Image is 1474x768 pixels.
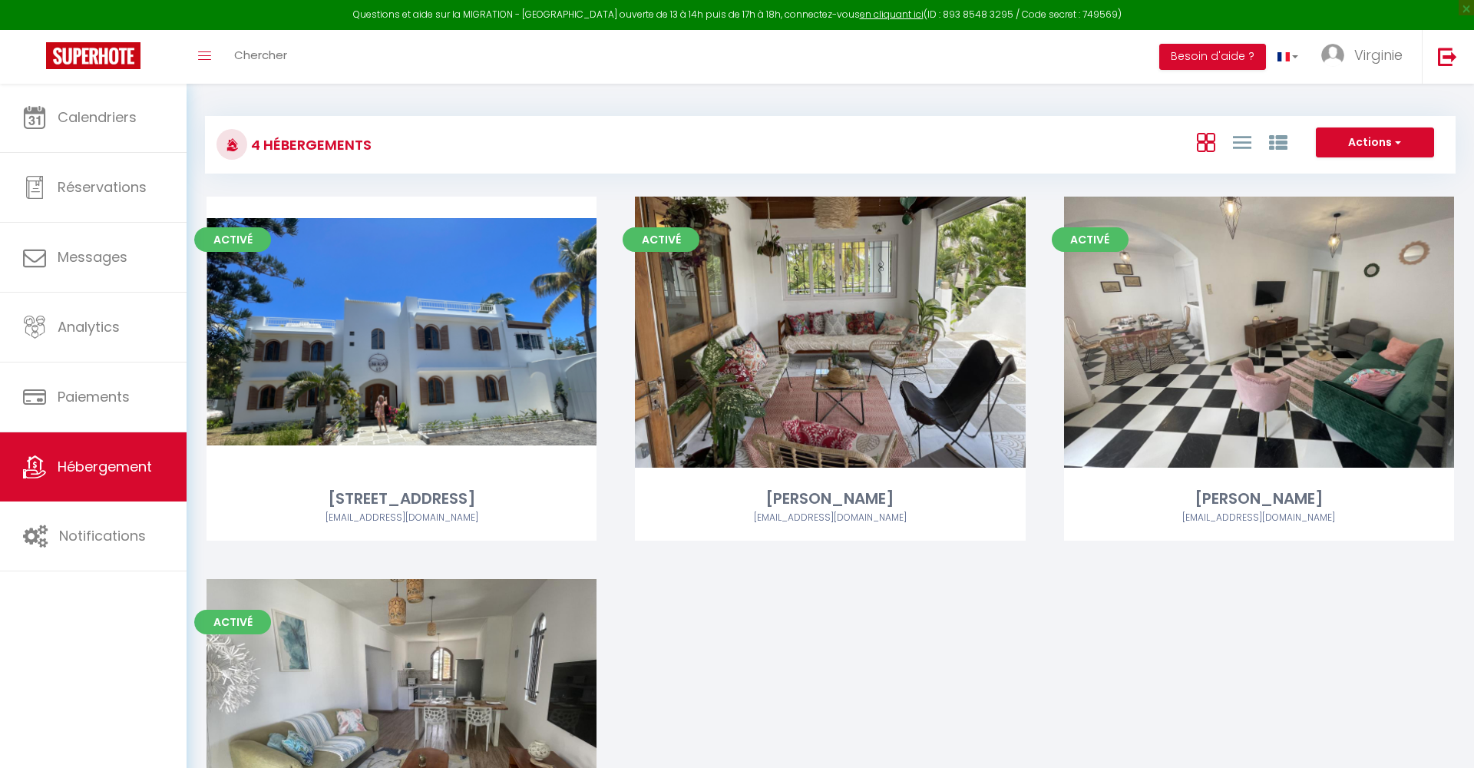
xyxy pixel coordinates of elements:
div: Airbnb [207,511,597,525]
div: Airbnb [1064,511,1454,525]
span: Calendriers [58,108,137,127]
a: Vue par Groupe [1269,129,1287,154]
a: Editer [784,316,876,347]
a: Vue en Liste [1233,129,1251,154]
div: Airbnb [635,511,1025,525]
span: Activé [623,227,699,252]
img: ... [1321,44,1344,67]
div: [PERSON_NAME] [1064,487,1454,511]
a: ... Virginie [1310,30,1422,84]
iframe: LiveChat chat widget [1410,703,1474,768]
a: Chercher [223,30,299,84]
span: Réservations [58,177,147,197]
img: Super Booking [46,42,140,69]
a: en cliquant ici [860,8,924,21]
a: Editer [355,316,448,347]
h3: 4 Hébergements [247,127,372,162]
button: Actions [1316,127,1434,158]
span: Paiements [58,387,130,406]
img: logout [1438,47,1457,66]
span: Messages [58,247,127,266]
span: Analytics [58,317,120,336]
a: Editer [1213,316,1305,347]
button: Besoin d'aide ? [1159,44,1266,70]
span: Notifications [59,526,146,545]
span: Hébergement [58,457,152,476]
span: Virginie [1354,45,1403,65]
span: Activé [194,227,271,252]
span: Activé [1052,227,1129,252]
span: Activé [194,610,271,634]
a: Vue en Box [1197,129,1215,154]
span: Chercher [234,47,287,63]
div: [STREET_ADDRESS] [207,487,597,511]
div: [PERSON_NAME] [635,487,1025,511]
a: Editer [355,700,448,730]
